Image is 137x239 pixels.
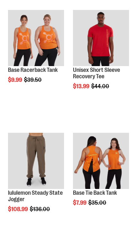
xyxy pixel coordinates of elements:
a: Base Racerback Tank [8,67,58,73]
a: Product image for Base Racerback Tank [8,10,64,67]
span: $136.00 [30,206,51,212]
img: Product image for Base Racerback Tank [8,10,64,66]
span: $108.99 [8,206,29,212]
span: $39.50 [24,77,43,83]
div: product [5,130,67,229]
a: Product image for Unisex Short Sleeve Recovery Tee [73,10,129,67]
img: lululemon Steady State Jogger [8,133,64,189]
span: $7.99 [73,200,87,206]
div: product [70,130,132,222]
span: $13.99 [73,83,90,90]
span: $9.99 [8,77,23,83]
a: Product image for Base Tie Back Tank [73,133,129,190]
div: product [70,7,132,106]
a: Unisex Short Sleeve Recovery Tee [73,67,120,80]
a: Base Tie Back Tank [73,190,117,196]
a: lululemon Steady State Jogger [8,190,63,202]
img: Product image for Base Tie Back Tank [73,133,129,189]
div: product [5,7,67,99]
img: Product image for Unisex Short Sleeve Recovery Tee [73,10,129,66]
span: $44.00 [91,83,110,90]
a: lululemon Steady State Jogger [8,133,64,190]
span: $35.00 [88,200,107,206]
